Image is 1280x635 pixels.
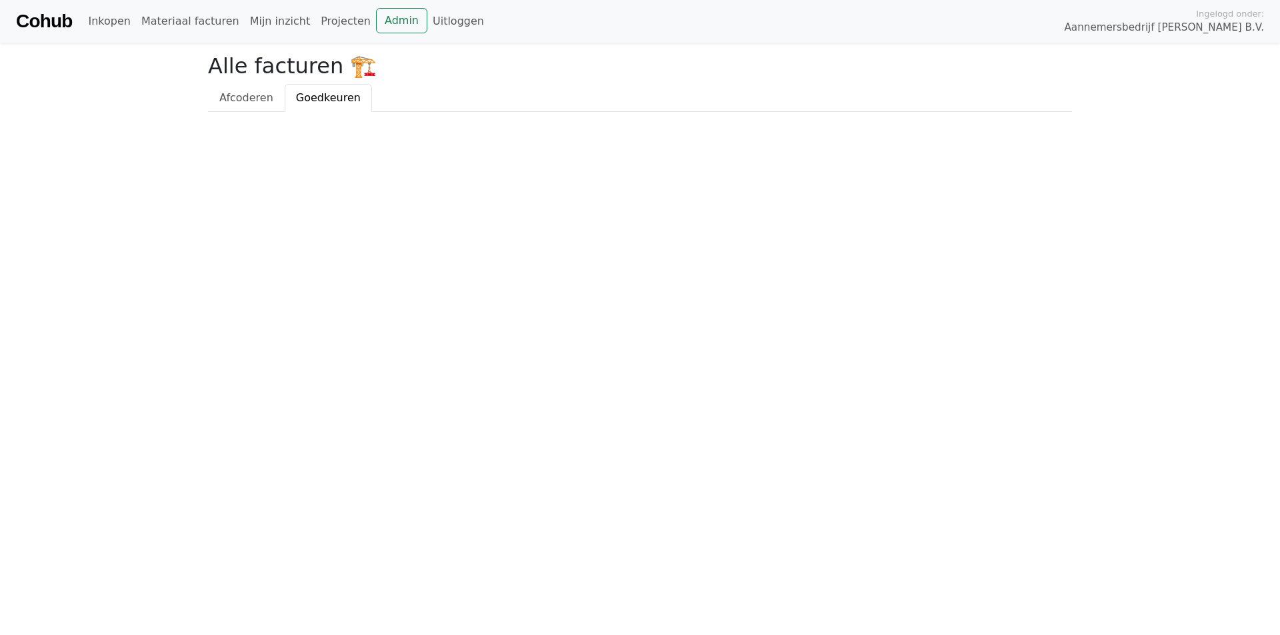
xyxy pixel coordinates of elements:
a: Inkopen [83,8,135,35]
span: Afcoderen [219,91,273,104]
a: Cohub [16,5,72,37]
a: Afcoderen [208,84,285,112]
a: Uitloggen [427,8,489,35]
a: Admin [376,8,427,33]
a: Projecten [315,8,376,35]
h2: Alle facturen 🏗️ [208,53,1072,79]
span: Goedkeuren [296,91,361,104]
a: Mijn inzicht [245,8,316,35]
a: Goedkeuren [285,84,372,112]
a: Materiaal facturen [136,8,245,35]
span: Ingelogd onder: [1196,7,1264,20]
span: Aannemersbedrijf [PERSON_NAME] B.V. [1064,20,1264,35]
